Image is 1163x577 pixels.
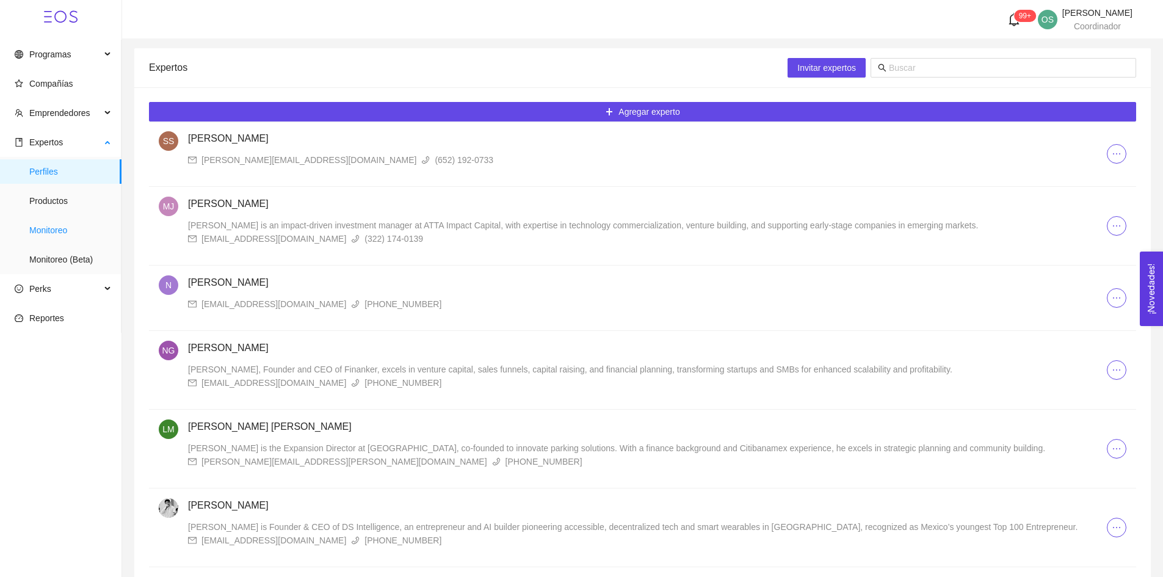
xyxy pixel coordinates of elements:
[351,300,360,308] span: phone
[364,297,441,311] div: [PHONE_NUMBER]
[201,232,346,245] div: [EMAIL_ADDRESS][DOMAIN_NAME]
[1042,10,1054,29] span: OS
[889,61,1129,74] input: Buscar
[188,220,978,230] span: [PERSON_NAME] is an impact-driven investment manager at ATTA Impact Capital, with expertise in te...
[188,300,197,308] span: mail
[1074,21,1121,31] span: Coordinador
[188,419,1107,434] h4: [PERSON_NAME] [PERSON_NAME]
[364,376,441,390] div: [PHONE_NUMBER]
[1107,365,1126,375] span: ellipsis
[15,285,23,293] span: smile
[1107,518,1126,537] button: ellipsis
[421,156,430,164] span: phone
[797,61,856,74] span: Invitar expertos
[188,536,197,545] span: mail
[364,232,423,245] div: (322) 174-0139
[29,79,73,89] span: Compañías
[188,443,1045,453] span: [PERSON_NAME] is the Expansion Director at [GEOGRAPHIC_DATA], co-founded to innovate parking solu...
[201,455,487,468] div: [PERSON_NAME][EMAIL_ADDRESS][PERSON_NAME][DOMAIN_NAME]
[29,218,112,242] span: Monitoreo
[29,159,112,184] span: Perfiles
[1107,523,1126,532] span: ellipsis
[188,365,952,374] span: [PERSON_NAME], Founder and CEO of Finanker, excels in venture capital, sales funnels, capital rai...
[1062,8,1132,18] span: [PERSON_NAME]
[505,455,582,468] div: [PHONE_NUMBER]
[188,131,1107,146] h4: [PERSON_NAME]
[162,341,175,360] span: NG
[351,234,360,243] span: phone
[15,79,23,88] span: star
[29,49,71,59] span: Programas
[188,234,197,243] span: mail
[163,197,175,216] span: MJ
[188,197,1107,211] h4: [PERSON_NAME]
[1107,149,1126,159] span: ellipsis
[149,50,788,85] div: Expertos
[15,109,23,117] span: team
[29,247,112,272] span: Monitoreo (Beta)
[618,105,679,118] span: Agregar experto
[29,189,112,213] span: Productos
[165,275,172,295] span: N
[149,102,1136,122] button: plusAgregar experto
[605,107,614,117] span: plus
[188,379,197,387] span: mail
[201,153,416,167] div: [PERSON_NAME][EMAIL_ADDRESS][DOMAIN_NAME]
[163,131,175,151] span: SS
[1107,444,1126,454] span: ellipsis
[1140,252,1163,326] button: Open Feedback Widget
[1107,216,1126,236] button: ellipsis
[15,314,23,322] span: dashboard
[364,534,441,547] div: [PHONE_NUMBER]
[29,137,63,147] span: Expertos
[878,64,886,72] span: search
[162,419,174,439] span: LM
[492,457,501,466] span: phone
[1107,221,1126,231] span: ellipsis
[188,457,197,466] span: mail
[201,376,346,390] div: [EMAIL_ADDRESS][DOMAIN_NAME]
[159,498,178,518] img: 1752699707079-INTELLI%20IMAGES%20(2).png
[15,50,23,59] span: global
[15,138,23,147] span: book
[1107,439,1126,459] button: ellipsis
[188,341,1107,355] h4: [PERSON_NAME]
[188,156,197,164] span: mail
[201,297,346,311] div: [EMAIL_ADDRESS][DOMAIN_NAME]
[188,522,1078,532] span: [PERSON_NAME] is Founder & CEO of DS Intelligence, an entrepreneur and AI builder pioneering acce...
[188,275,1107,290] h4: [PERSON_NAME]
[1007,13,1021,26] span: bell
[188,498,1107,513] h4: [PERSON_NAME]
[1107,360,1126,380] button: ellipsis
[788,58,866,78] button: Invitar expertos
[1107,293,1126,303] span: ellipsis
[29,108,90,118] span: Emprendedores
[435,153,493,167] div: (652) 192-0733
[1107,288,1126,308] button: ellipsis
[29,284,51,294] span: Perks
[29,313,64,323] span: Reportes
[1014,10,1036,22] sup: 6437
[201,534,346,547] div: [EMAIL_ADDRESS][DOMAIN_NAME]
[1107,144,1126,164] button: ellipsis
[351,379,360,387] span: phone
[351,536,360,545] span: phone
